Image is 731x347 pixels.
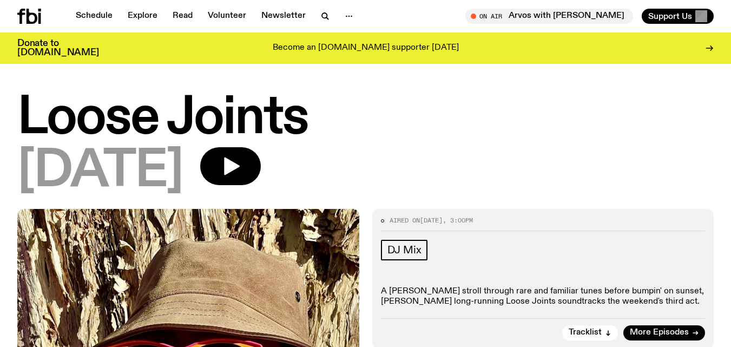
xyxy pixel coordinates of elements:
span: Tune in live [477,12,628,20]
h1: Loose Joints [17,94,714,143]
span: Tracklist [569,329,602,337]
a: Newsletter [255,9,312,24]
a: Volunteer [201,9,253,24]
button: Tracklist [562,325,618,341]
a: More Episodes [623,325,705,341]
a: Schedule [69,9,119,24]
a: DJ Mix [381,240,428,260]
p: A [PERSON_NAME] stroll through rare and familiar tunes before bumpin' on sunset, [PERSON_NAME] lo... [381,286,706,307]
span: More Episodes [630,329,689,337]
span: Aired on [390,216,420,225]
span: [DATE] [17,147,183,196]
button: Support Us [642,9,714,24]
button: On AirArvos with [PERSON_NAME] [465,9,633,24]
span: [DATE] [420,216,443,225]
a: Read [166,9,199,24]
span: , 3:00pm [443,216,473,225]
h3: Donate to [DOMAIN_NAME] [17,39,99,57]
p: Become an [DOMAIN_NAME] supporter [DATE] [273,43,459,53]
span: Support Us [648,11,692,21]
span: DJ Mix [387,244,422,256]
a: Explore [121,9,164,24]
